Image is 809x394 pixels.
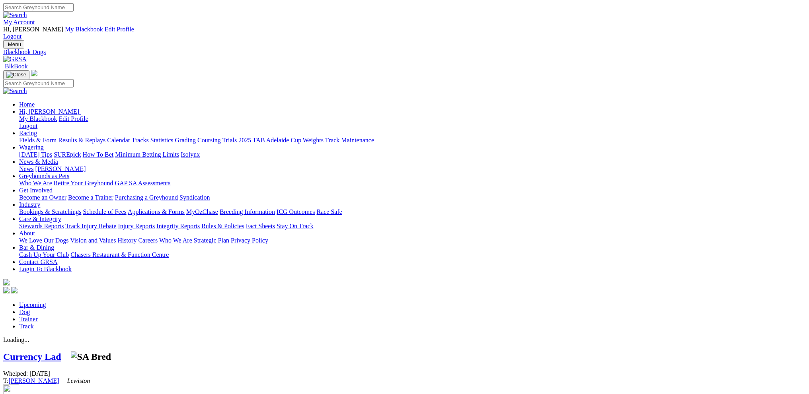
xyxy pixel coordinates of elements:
[19,201,40,208] a: Industry
[19,208,81,215] a: Bookings & Scratchings
[107,137,130,144] a: Calendar
[19,251,69,258] a: Cash Up Your Club
[11,287,18,293] img: twitter.svg
[83,208,126,215] a: Schedule of Fees
[231,237,268,244] a: Privacy Policy
[19,237,68,244] a: We Love Our Dogs
[3,3,74,12] input: Search
[117,237,136,244] a: History
[31,70,37,76] img: logo-grsa-white.png
[68,194,113,201] a: Become a Trainer
[19,237,806,244] div: About
[3,287,10,293] img: facebook.svg
[19,165,33,172] a: News
[222,137,237,144] a: Trials
[19,309,30,315] a: Dog
[3,33,21,40] a: Logout
[186,208,218,215] a: MyOzChase
[3,26,806,40] div: My Account
[179,194,210,201] a: Syndication
[19,180,52,186] a: Who We Are
[277,208,315,215] a: ICG Outcomes
[6,72,26,78] img: Close
[19,115,806,130] div: Hi, [PERSON_NAME]
[19,301,46,308] a: Upcoming
[19,151,52,158] a: [DATE] Tips
[19,251,806,258] div: Bar & Dining
[3,63,28,70] a: BlkBook
[156,223,200,229] a: Integrity Reports
[19,173,69,179] a: Greyhounds as Pets
[316,208,342,215] a: Race Safe
[3,87,27,95] img: Search
[19,187,53,194] a: Get Involved
[201,223,244,229] a: Rules & Policies
[19,223,64,229] a: Stewards Reports
[54,151,81,158] a: SUREpick
[35,165,86,172] a: [PERSON_NAME]
[8,41,21,47] span: Menu
[3,377,90,384] span: T:
[19,137,57,144] a: Fields & Form
[70,251,169,258] a: Chasers Restaurant & Function Centre
[115,194,178,201] a: Purchasing a Greyhound
[3,49,806,56] a: Blackbook Dogs
[325,137,374,144] a: Track Maintenance
[19,215,61,222] a: Care & Integrity
[138,237,158,244] a: Careers
[65,26,103,33] a: My Blackbook
[83,151,114,158] a: How To Bet
[19,130,37,136] a: Racing
[3,56,27,63] img: GRSA
[19,223,806,230] div: Care & Integrity
[3,70,29,79] button: Toggle navigation
[150,137,173,144] a: Statistics
[19,323,34,330] a: Track
[105,26,134,33] a: Edit Profile
[19,208,806,215] div: Industry
[19,122,37,129] a: Logout
[115,151,179,158] a: Minimum Betting Limits
[19,316,38,322] a: Trainer
[5,63,28,70] span: BlkBook
[19,244,54,251] a: Bar & Dining
[277,223,313,229] a: Stay On Track
[65,223,116,229] a: Track Injury Rebate
[19,101,35,108] a: Home
[19,115,57,122] a: My Blackbook
[115,180,171,186] a: GAP SA Assessments
[19,194,806,201] div: Get Involved
[19,151,806,158] div: Wagering
[3,279,10,285] img: logo-grsa-white.png
[59,115,88,122] a: Edit Profile
[175,137,196,144] a: Grading
[19,158,58,165] a: News & Media
[3,19,35,25] a: My Account
[8,377,59,384] a: [PERSON_NAME]
[3,40,24,49] button: Toggle navigation
[19,144,44,151] a: Wagering
[118,223,155,229] a: Injury Reports
[19,165,806,173] div: News & Media
[220,208,275,215] a: Breeding Information
[3,26,63,33] span: Hi, [PERSON_NAME]
[19,266,72,272] a: Login To Blackbook
[71,351,111,362] img: SA Bred
[3,79,74,87] input: Search
[246,223,275,229] a: Fact Sheets
[3,351,61,362] a: Currency Lad
[159,237,192,244] a: Who We Are
[132,137,149,144] a: Tracks
[3,370,50,377] span: Whelped: [DATE]
[181,151,200,158] a: Isolynx
[19,180,806,187] div: Greyhounds as Pets
[3,12,27,19] img: Search
[3,336,29,343] span: Loading...
[197,137,221,144] a: Coursing
[19,108,81,115] a: Hi, [PERSON_NAME]
[58,137,105,144] a: Results & Replays
[238,137,301,144] a: 2025 TAB Adelaide Cup
[67,377,90,384] i: Lewiston
[303,137,324,144] a: Weights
